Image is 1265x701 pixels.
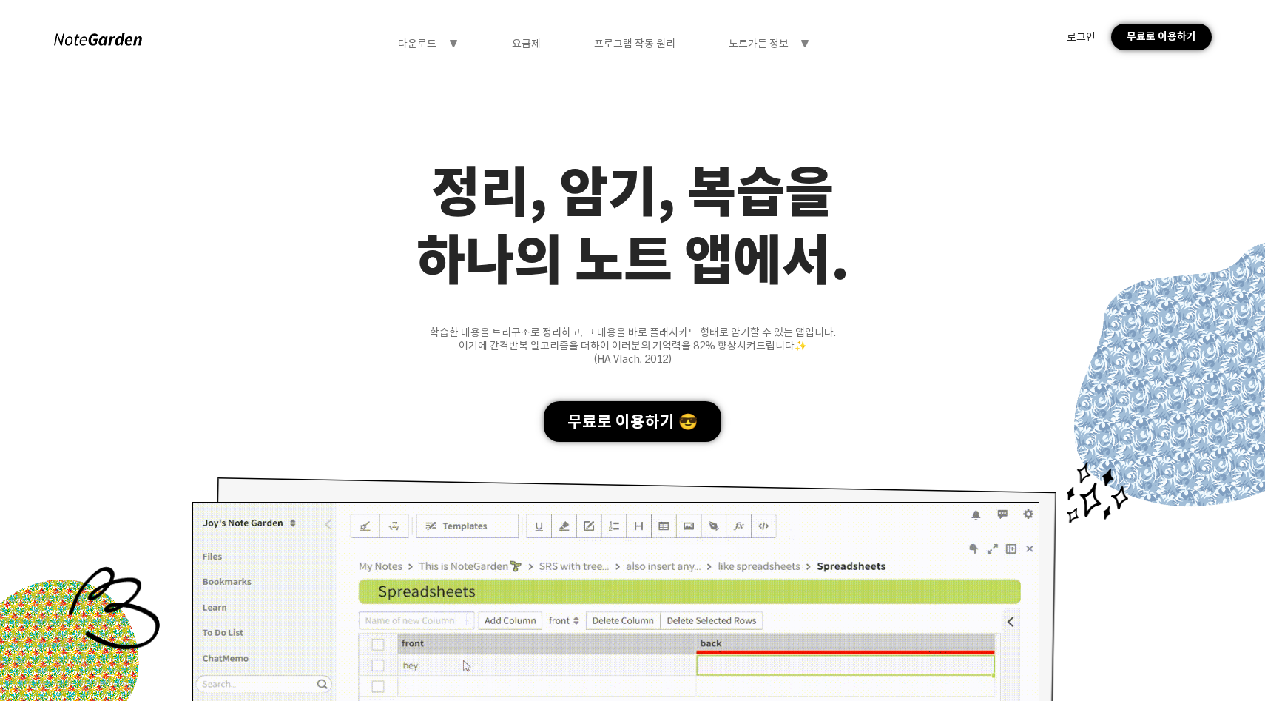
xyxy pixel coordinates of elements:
[594,37,675,50] div: 프로그램 작동 원리
[544,401,722,443] div: 무료로 이용하기 😎
[1067,30,1096,44] div: 로그인
[512,37,541,50] div: 요금제
[1111,24,1212,50] div: 무료로 이용하기
[398,37,436,50] div: 다운로드
[729,37,789,50] div: 노트가든 정보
